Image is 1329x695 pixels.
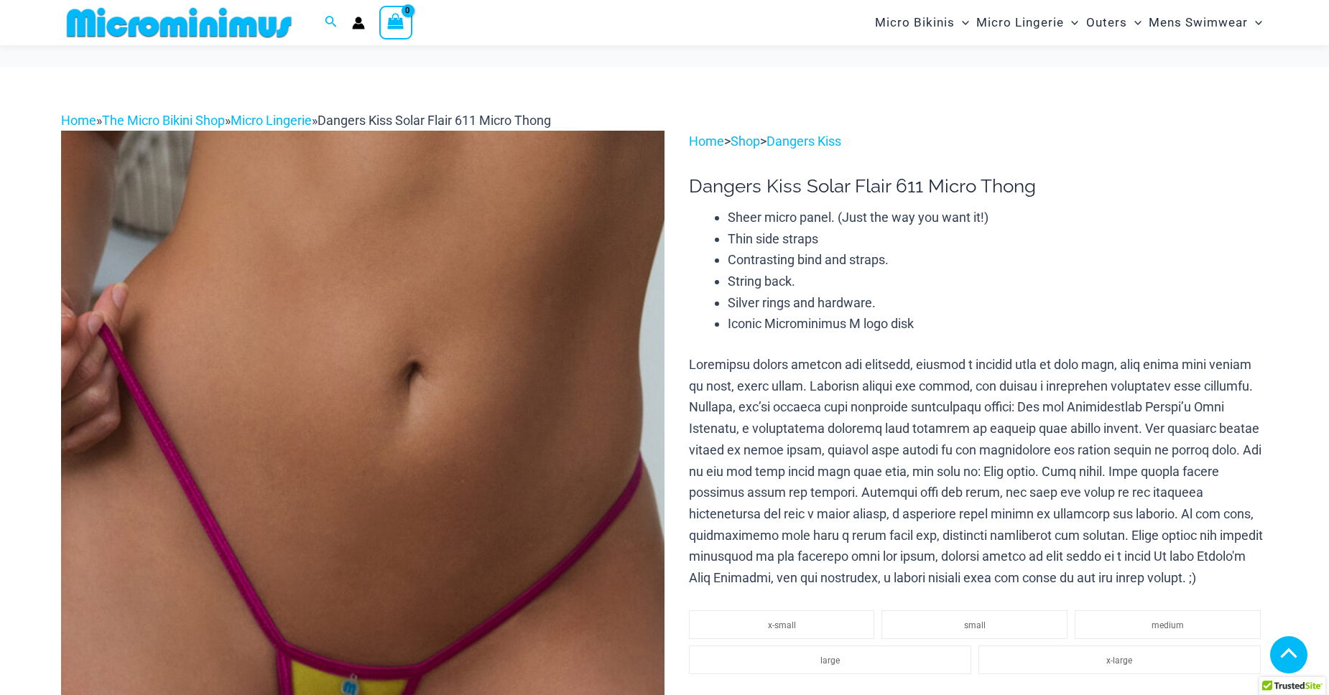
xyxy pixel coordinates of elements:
[318,113,551,128] span: Dangers Kiss Solar Flair 611 Micro Thong
[728,249,1268,271] li: Contrasting bind and straps.
[869,2,1268,43] nav: Site Navigation
[379,6,412,39] a: View Shopping Cart, empty
[102,113,225,128] a: The Micro Bikini Shop
[820,656,840,666] span: large
[689,175,1268,197] h1: Dangers Kiss Solar Flair 611 Micro Thong
[964,620,986,630] span: small
[231,113,312,128] a: Micro Lingerie
[728,271,1268,292] li: String back.
[728,313,1268,335] li: Iconic Microminimus M logo disk
[728,228,1268,250] li: Thin side straps
[871,4,973,41] a: Micro BikinisMenu ToggleMenu Toggle
[1248,4,1262,41] span: Menu Toggle
[1145,4,1266,41] a: Mens SwimwearMenu ToggleMenu Toggle
[1083,4,1145,41] a: OutersMenu ToggleMenu Toggle
[61,113,551,128] span: » » »
[973,4,1082,41] a: Micro LingerieMenu ToggleMenu Toggle
[689,645,971,674] li: large
[728,207,1268,228] li: Sheer micro panel. (Just the way you want it!)
[955,4,969,41] span: Menu Toggle
[689,610,875,639] li: x-small
[325,14,338,32] a: Search icon link
[875,4,955,41] span: Micro Bikinis
[1106,656,1132,666] span: x-large
[768,620,796,630] span: x-small
[689,131,1268,152] p: > >
[61,6,297,39] img: MM SHOP LOGO FLAT
[881,610,1068,639] li: small
[767,134,841,149] a: Dangers Kiss
[1152,620,1184,630] span: medium
[1075,610,1261,639] li: medium
[1064,4,1078,41] span: Menu Toggle
[978,645,1261,674] li: x-large
[1149,4,1248,41] span: Mens Swimwear
[728,292,1268,314] li: Silver rings and hardware.
[1127,4,1142,41] span: Menu Toggle
[61,113,96,128] a: Home
[1086,4,1127,41] span: Outers
[976,4,1064,41] span: Micro Lingerie
[731,134,760,149] a: Shop
[689,354,1268,589] p: Loremipsu dolors ametcon adi elitsedd, eiusmod t incidid utla et dolo magn, aliq enima mini venia...
[352,17,365,29] a: Account icon link
[689,134,724,149] a: Home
